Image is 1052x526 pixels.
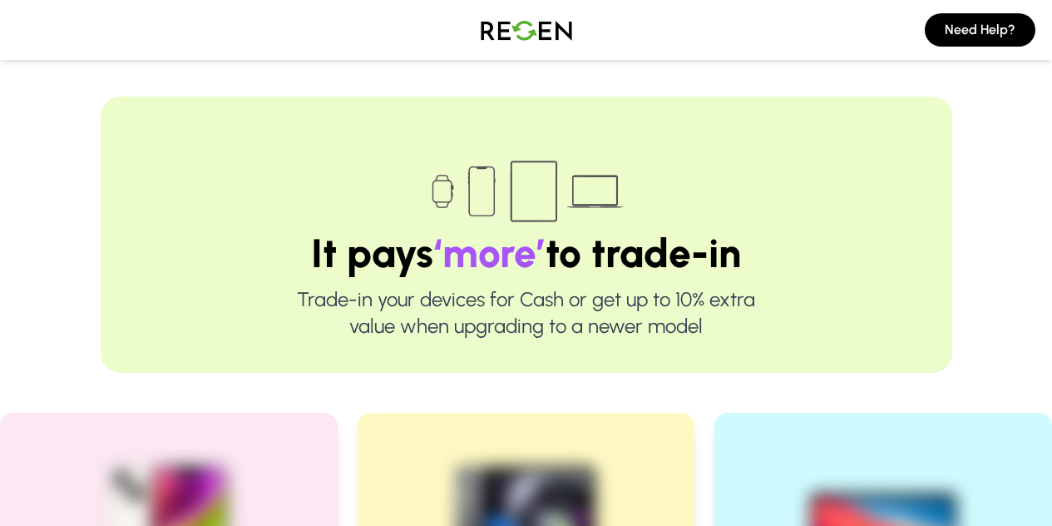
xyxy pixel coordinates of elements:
img: Trade-in devices [422,150,630,233]
img: Logo [468,7,585,53]
span: ‘more’ [433,229,546,277]
p: Trade-in your devices for Cash or get up to 10% extra value when upgrading to a newer model [154,286,899,340]
button: Need Help? [925,13,1035,47]
h1: It pays to trade-in [154,233,899,273]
